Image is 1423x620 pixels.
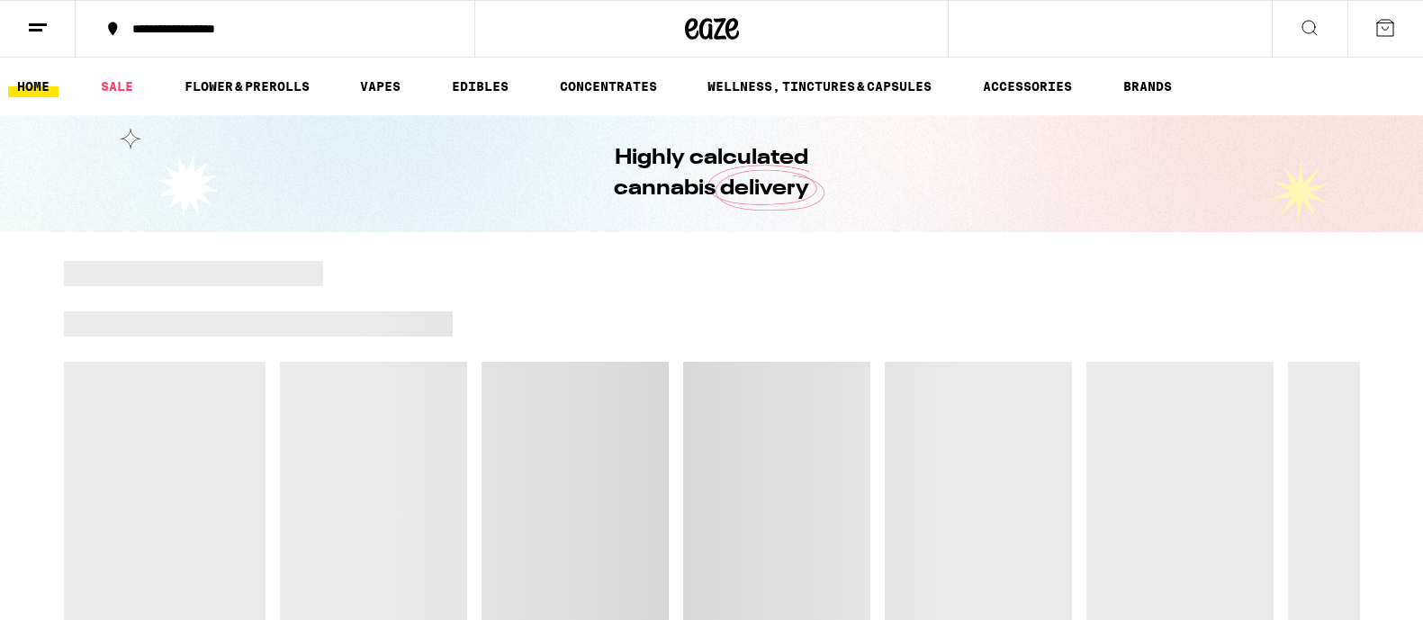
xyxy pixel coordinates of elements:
[974,76,1081,97] a: ACCESSORIES
[563,143,860,204] h1: Highly calculated cannabis delivery
[443,76,518,97] a: EDIBLES
[551,76,666,97] a: CONCENTRATES
[176,76,319,97] a: FLOWER & PREROLLS
[92,76,142,97] a: SALE
[351,76,410,97] a: VAPES
[8,76,59,97] a: HOME
[698,76,941,97] a: WELLNESS, TINCTURES & CAPSULES
[1114,76,1181,97] a: BRANDS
